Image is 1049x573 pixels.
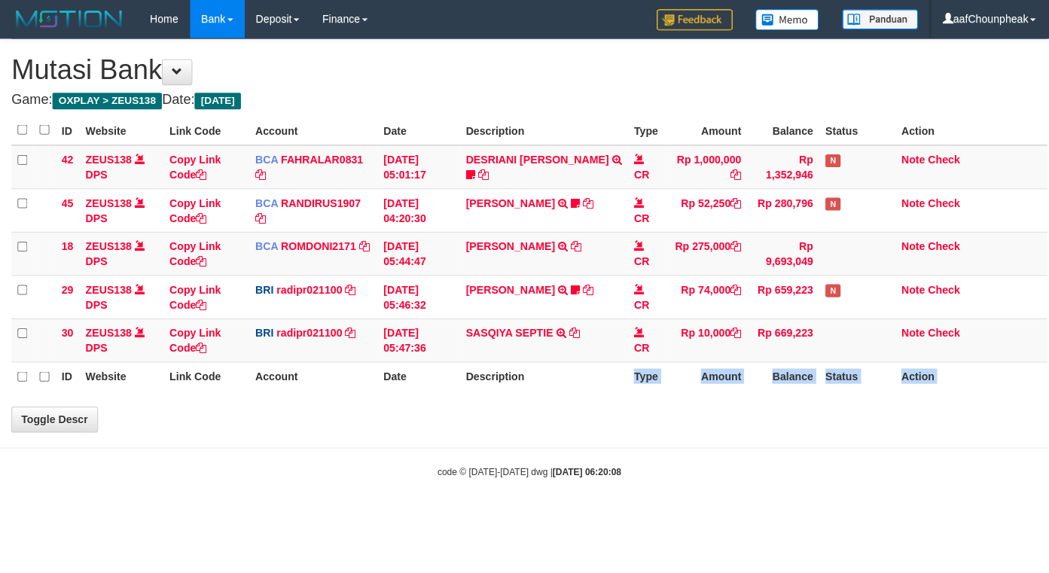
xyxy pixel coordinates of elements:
span: 29 [61,281,73,293]
td: DPS [79,144,162,187]
th: Balance [740,358,812,388]
th: Balance [740,114,812,144]
span: BRI [253,281,271,293]
th: ID [55,114,79,144]
td: Rp 659,223 [740,273,812,315]
span: [DATE] [193,92,239,108]
span: BCA [253,238,276,250]
th: Amount [662,114,741,144]
a: [PERSON_NAME] [462,195,550,207]
td: Rp 1,352,946 [740,144,812,187]
th: Status [812,114,887,144]
a: [PERSON_NAME] [462,238,550,250]
td: DPS [79,315,162,358]
th: Website [79,114,162,144]
span: Has Note [818,153,833,166]
span: CR [628,167,643,179]
th: Account [247,114,374,144]
h4: Game: Date: [11,92,1038,107]
th: Type [622,358,661,388]
h1: Mutasi Bank [11,54,1038,84]
span: OXPLAY > ZEUS138 [52,92,160,108]
small: code © [DATE]-[DATE] dwg | [434,462,616,473]
span: Has Note [818,196,833,209]
td: [DATE] 05:44:47 [374,230,456,273]
a: Note [893,238,916,250]
span: CR [628,210,643,222]
td: [DATE] 04:20:30 [374,187,456,230]
th: Date [374,114,456,144]
span: 18 [61,238,73,250]
span: BCA [253,195,276,207]
td: [DATE] 05:47:36 [374,315,456,358]
span: 45 [61,195,73,207]
strong: [DATE] 06:20:08 [547,462,615,473]
a: Check [919,195,951,207]
a: Check [919,238,951,250]
a: Check [919,324,951,336]
td: DPS [79,273,162,315]
td: DPS [79,230,162,273]
td: Rp 52,250 [662,187,741,230]
th: Account [247,358,374,388]
th: Description [456,114,622,144]
a: Copy Link Code [168,195,219,222]
th: Website [79,358,162,388]
th: Amount [662,358,741,388]
a: [PERSON_NAME] [462,281,550,293]
span: CR [628,339,643,351]
a: Check [919,281,951,293]
a: ZEUS138 [85,324,131,336]
a: ZEUS138 [85,281,131,293]
th: Link Code [162,358,247,388]
td: Rp 1,000,000 [662,144,741,187]
span: 42 [61,152,73,164]
span: BRI [253,324,271,336]
a: Note [893,195,916,207]
a: ROMDONI2171 [279,238,353,250]
td: Rp 669,223 [740,315,812,358]
a: Copy Link Code [168,324,219,351]
a: ZEUS138 [85,195,131,207]
th: Link Code [162,114,247,144]
span: Has Note [818,282,833,294]
img: Button%20Memo.svg [749,9,812,30]
a: Check [919,152,951,164]
th: Type [622,114,661,144]
td: Rp 280,796 [740,187,812,230]
span: CR [628,296,643,308]
th: Action [887,358,1038,388]
a: Copy Link Code [168,152,219,179]
a: radipr021100 [274,281,339,293]
a: Copy Link Code [168,281,219,308]
a: SASQIYA SEPTIE [462,324,548,336]
th: Date [374,358,456,388]
a: Copy Link Code [168,238,219,265]
td: [DATE] 05:01:17 [374,144,456,187]
th: Action [887,114,1038,144]
a: DESRIANI [PERSON_NAME] [462,152,603,164]
td: Rp 275,000 [662,230,741,273]
span: CR [628,253,643,265]
a: Note [893,152,916,164]
img: MOTION_logo.png [11,8,126,30]
td: [DATE] 05:46:32 [374,273,456,315]
a: ZEUS138 [85,238,131,250]
a: Note [893,281,916,293]
img: Feedback.jpg [651,9,726,30]
td: DPS [79,187,162,230]
td: Rp 9,693,049 [740,230,812,273]
a: Note [893,324,916,336]
img: panduan.png [834,9,910,29]
td: Rp 10,000 [662,315,741,358]
th: Description [456,358,622,388]
a: ZEUS138 [85,152,131,164]
th: ID [55,358,79,388]
a: RANDIRUS1907 [279,195,358,207]
a: radipr021100 [274,324,339,336]
span: 30 [61,324,73,336]
th: Status [812,358,887,388]
a: Toggle Descr [11,403,97,428]
a: FAHRALAR0831 [279,152,360,164]
span: BCA [253,152,276,164]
